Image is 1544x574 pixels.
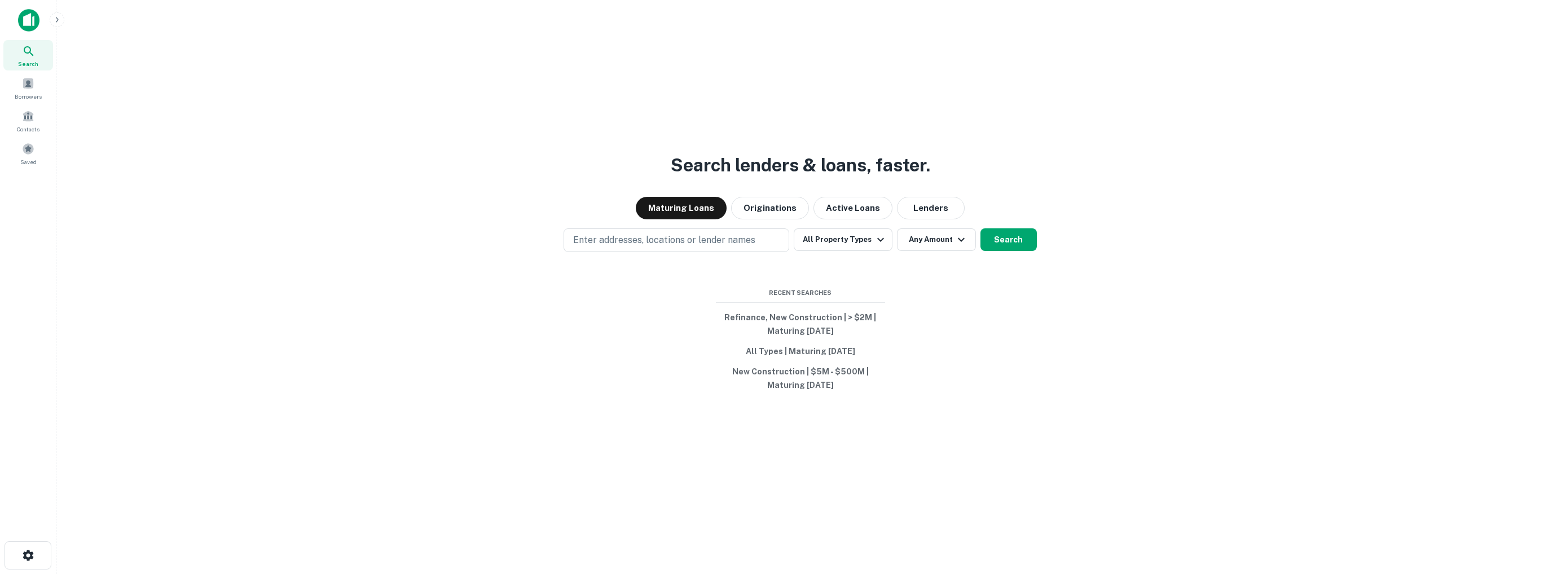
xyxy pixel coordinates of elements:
button: Active Loans [813,197,892,219]
button: Enter addresses, locations or lender names [564,228,789,252]
button: Refinance, New Construction | > $2M | Maturing [DATE] [716,307,885,341]
span: Saved [20,157,37,166]
span: Borrowers [15,92,42,101]
button: Search [980,228,1037,251]
button: Originations [731,197,809,219]
button: New Construction | $5M - $500M | Maturing [DATE] [716,361,885,395]
span: Contacts [17,125,39,134]
a: Contacts [3,105,53,136]
a: Search [3,40,53,70]
button: All Property Types [794,228,892,251]
h3: Search lenders & loans, faster. [671,152,930,179]
a: Borrowers [3,73,53,103]
span: Recent Searches [716,288,885,298]
img: capitalize-icon.png [18,9,39,32]
iframe: Chat Widget [1488,484,1544,538]
button: Lenders [897,197,965,219]
span: Search [18,59,38,68]
button: All Types | Maturing [DATE] [716,341,885,361]
button: Any Amount [897,228,976,251]
button: Maturing Loans [636,197,727,219]
a: Saved [3,138,53,169]
p: Enter addresses, locations or lender names [573,233,755,247]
